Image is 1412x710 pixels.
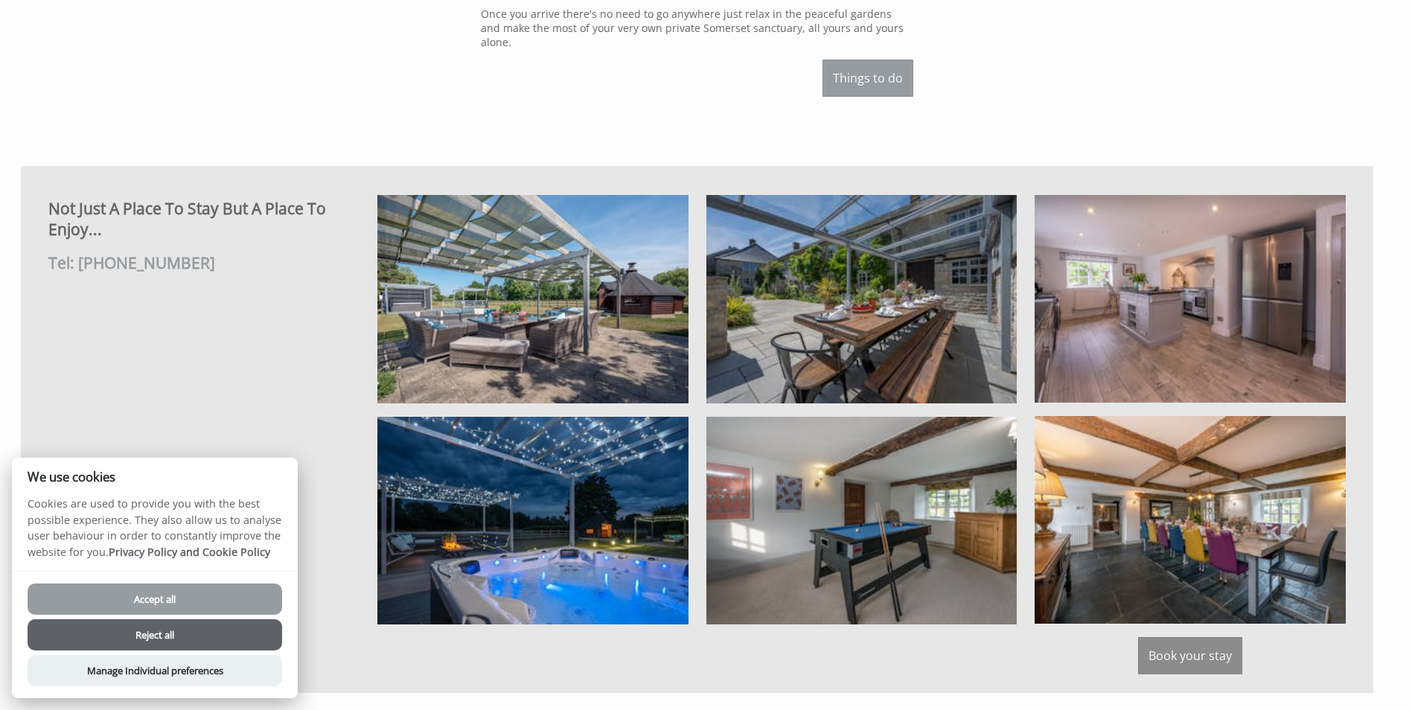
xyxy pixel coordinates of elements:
h2: We use cookies [12,470,298,484]
button: Reject all [28,619,282,650]
button: Manage Individual preferences [28,655,282,686]
button: Accept all [28,583,282,615]
p: Cookies are used to provide you with the best possible experience. They also allow us to analyse ... [12,496,298,571]
p: Once you arrive there's no need to go anywhere just relax in the peaceful gardens and make the mo... [481,7,914,49]
a: Things to do [822,60,913,97]
h2: Not Just A Place To Stay But A Place To Enjoy... [48,198,360,240]
a: Tel: [PHONE_NUMBER] [48,252,215,273]
a: Book your stay [1138,637,1242,674]
a: Privacy Policy and Cookie Policy [109,545,270,559]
